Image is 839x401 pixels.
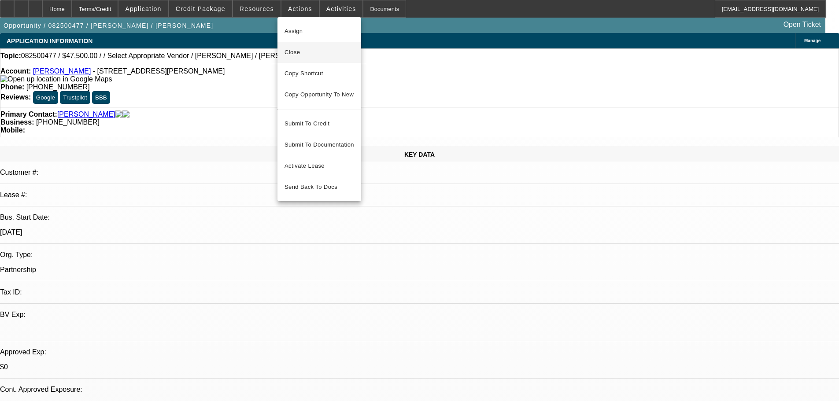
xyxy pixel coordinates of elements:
span: Send Back To Docs [285,182,354,192]
span: Close [285,47,354,58]
span: Assign [285,26,354,37]
span: Activate Lease [285,161,354,171]
span: Copy Shortcut [285,68,354,79]
span: Copy Opportunity To New [285,91,354,98]
span: Submit To Credit [285,118,354,129]
span: Submit To Documentation [285,140,354,150]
